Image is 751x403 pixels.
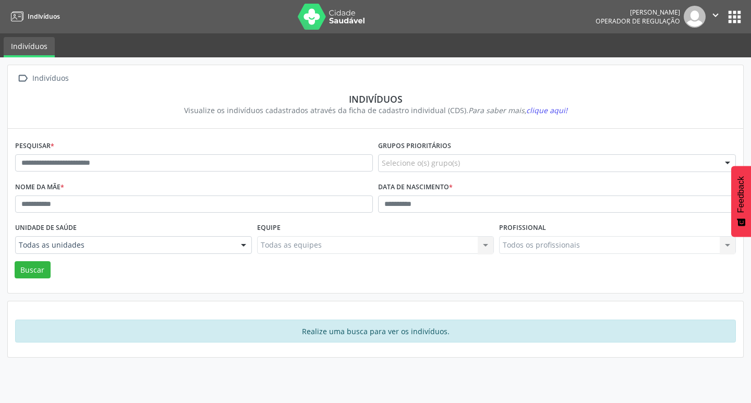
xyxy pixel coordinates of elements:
[684,6,706,28] img: img
[706,6,725,28] button: 
[4,37,55,57] a: Indivíduos
[15,71,30,86] i: 
[22,93,729,105] div: Indivíduos
[596,17,680,26] span: Operador de regulação
[731,166,751,237] button: Feedback - Mostrar pesquisa
[15,179,64,196] label: Nome da mãe
[526,105,567,115] span: clique aqui!
[15,71,70,86] a:  Indivíduos
[596,8,680,17] div: [PERSON_NAME]
[382,157,460,168] span: Selecione o(s) grupo(s)
[7,8,60,25] a: Indivíduos
[378,138,451,154] label: Grupos prioritários
[499,220,546,236] label: Profissional
[378,179,453,196] label: Data de nascimento
[710,9,721,21] i: 
[15,320,736,343] div: Realize uma busca para ver os indivíduos.
[257,220,281,236] label: Equipe
[15,261,51,279] button: Buscar
[468,105,567,115] i: Para saber mais,
[28,12,60,21] span: Indivíduos
[30,71,70,86] div: Indivíduos
[725,8,744,26] button: apps
[19,240,231,250] span: Todas as unidades
[15,220,77,236] label: Unidade de saúde
[15,138,54,154] label: Pesquisar
[736,176,746,213] span: Feedback
[22,105,729,116] div: Visualize os indivíduos cadastrados através da ficha de cadastro individual (CDS).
